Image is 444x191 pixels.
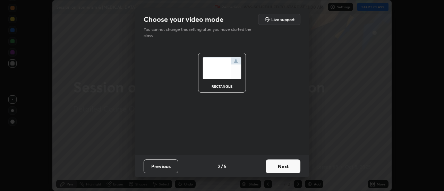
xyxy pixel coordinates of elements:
h4: / [221,163,223,170]
p: You cannot change this setting after you have started the class [144,26,256,39]
h5: Live support [271,17,294,21]
button: Previous [144,159,178,173]
div: rectangle [208,85,236,88]
h2: Choose your video mode [144,15,223,24]
h4: 2 [218,163,220,170]
h4: 5 [224,163,227,170]
img: normalScreenIcon.ae25ed63.svg [203,57,241,79]
button: Next [266,159,300,173]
